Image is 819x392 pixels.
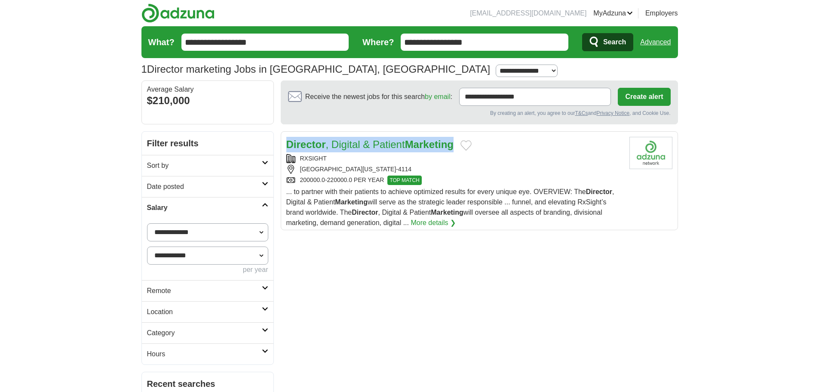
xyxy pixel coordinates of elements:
[147,203,262,213] h2: Salary
[147,265,268,275] div: per year
[411,218,456,228] a: More details ❯
[603,34,626,51] span: Search
[147,182,262,192] h2: Date posted
[147,307,262,317] h2: Location
[147,328,262,338] h2: Category
[460,140,472,151] button: Add to favorite jobs
[425,93,451,100] a: by email
[147,377,268,390] h2: Recent searches
[142,197,273,218] a: Salary
[148,36,175,49] label: What?
[286,139,326,150] strong: Director
[142,343,273,364] a: Hours
[147,349,262,359] h2: Hours
[618,88,670,106] button: Create alert
[629,137,672,169] img: Company logo
[645,8,678,19] a: Employers
[586,188,612,195] strong: Director
[596,110,629,116] a: Privacy Notice
[141,63,491,75] h1: Director marketing Jobs in [GEOGRAPHIC_DATA], [GEOGRAPHIC_DATA]
[147,93,268,108] div: $210,000
[286,176,623,185] div: 200000.0-220000.0 PER YEAR
[305,92,452,102] span: Receive the newest jobs for this search :
[286,154,623,163] div: RXSIGHT
[593,8,633,19] a: MyAdzuna
[405,139,454,150] strong: Marketing
[142,280,273,301] a: Remote
[362,36,394,49] label: Where?
[286,188,614,226] span: ... to partner with their patients to achieve optimized results for every unique eye. OVERVIEW: T...
[286,165,623,174] div: [GEOGRAPHIC_DATA][US_STATE]-4114
[470,8,586,19] li: [EMAIL_ADDRESS][DOMAIN_NAME]
[431,209,463,216] strong: Marketing
[352,209,378,216] strong: Director
[147,286,262,296] h2: Remote
[387,176,421,185] span: TOP MATCH
[288,109,671,117] div: By creating an alert, you agree to our and , and Cookie Use.
[142,301,273,322] a: Location
[575,110,588,116] a: T&Cs
[286,139,454,150] a: Director, Digital & PatientMarketing
[582,33,633,51] button: Search
[335,198,368,206] strong: Marketing
[141,62,147,77] span: 1
[147,86,268,93] div: Average Salary
[142,132,273,155] h2: Filter results
[147,161,262,171] h2: Sort by
[640,34,671,51] a: Advanced
[142,322,273,343] a: Category
[141,3,215,23] img: Adzuna logo
[142,176,273,197] a: Date posted
[142,155,273,176] a: Sort by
